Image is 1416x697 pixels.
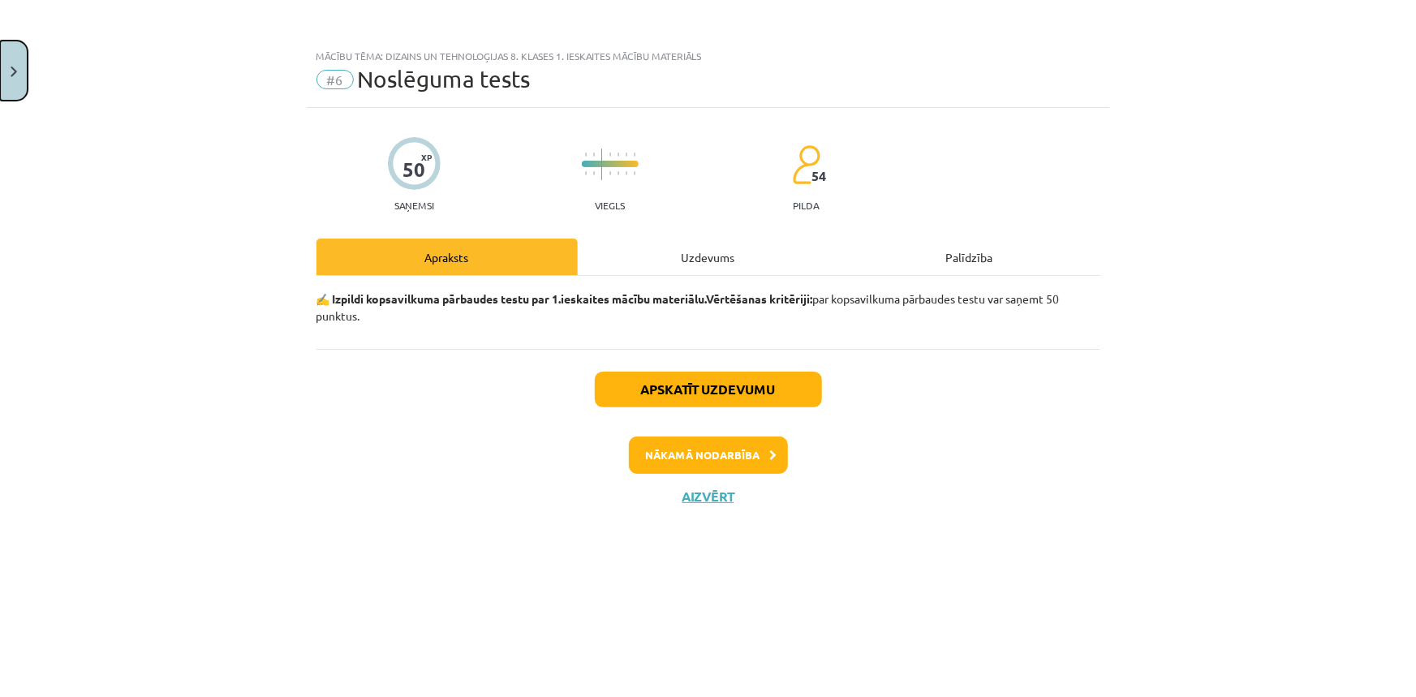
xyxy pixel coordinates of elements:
[609,153,611,157] img: icon-short-line-57e1e144782c952c97e751825c79c345078a6d821885a25fce030b3d8c18986b.svg
[626,171,627,175] img: icon-short-line-57e1e144782c952c97e751825c79c345078a6d821885a25fce030b3d8c18986b.svg
[793,200,819,211] p: pilda
[792,144,820,185] img: students-c634bb4e5e11cddfef0936a35e636f08e4e9abd3cc4e673bd6f9a4125e45ecb1.svg
[316,290,1100,325] p: par kopsavilkuma pārbaudes testu var saņemt 50 punktus.
[609,171,611,175] img: icon-short-line-57e1e144782c952c97e751825c79c345078a6d821885a25fce030b3d8c18986b.svg
[629,437,788,474] button: Nākamā nodarbība
[11,67,17,77] img: icon-close-lesson-0947bae3869378f0d4975bcd49f059093ad1ed9edebbc8119c70593378902aed.svg
[421,153,432,161] span: XP
[578,239,839,275] div: Uzdevums
[601,148,603,180] img: icon-long-line-d9ea69661e0d244f92f715978eff75569469978d946b2353a9bb055b3ed8787d.svg
[402,158,425,181] div: 50
[595,372,822,407] button: Apskatīt uzdevumu
[388,200,441,211] p: Saņemsi
[618,153,619,157] img: icon-short-line-57e1e144782c952c97e751825c79c345078a6d821885a25fce030b3d8c18986b.svg
[593,171,595,175] img: icon-short-line-57e1e144782c952c97e751825c79c345078a6d821885a25fce030b3d8c18986b.svg
[812,169,827,183] span: 54
[358,66,531,93] span: Noslēguma tests
[626,153,627,157] img: icon-short-line-57e1e144782c952c97e751825c79c345078a6d821885a25fce030b3d8c18986b.svg
[585,171,587,175] img: icon-short-line-57e1e144782c952c97e751825c79c345078a6d821885a25fce030b3d8c18986b.svg
[678,488,739,505] button: Aizvērt
[316,239,578,275] div: Apraksts
[618,171,619,175] img: icon-short-line-57e1e144782c952c97e751825c79c345078a6d821885a25fce030b3d8c18986b.svg
[595,200,625,211] p: Viegls
[839,239,1100,275] div: Palīdzība
[634,153,635,157] img: icon-short-line-57e1e144782c952c97e751825c79c345078a6d821885a25fce030b3d8c18986b.svg
[316,291,707,306] b: ✍️ Izpildi kopsavilkuma pārbaudes testu par 1.ieskaites mācību materiālu.
[585,153,587,157] img: icon-short-line-57e1e144782c952c97e751825c79c345078a6d821885a25fce030b3d8c18986b.svg
[593,153,595,157] img: icon-short-line-57e1e144782c952c97e751825c79c345078a6d821885a25fce030b3d8c18986b.svg
[316,70,354,89] span: #6
[707,291,813,306] strong: Vērtēšanas kritēriji:
[634,171,635,175] img: icon-short-line-57e1e144782c952c97e751825c79c345078a6d821885a25fce030b3d8c18986b.svg
[316,50,1100,62] div: Mācību tēma: Dizains un tehnoloģijas 8. klases 1. ieskaites mācību materiāls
